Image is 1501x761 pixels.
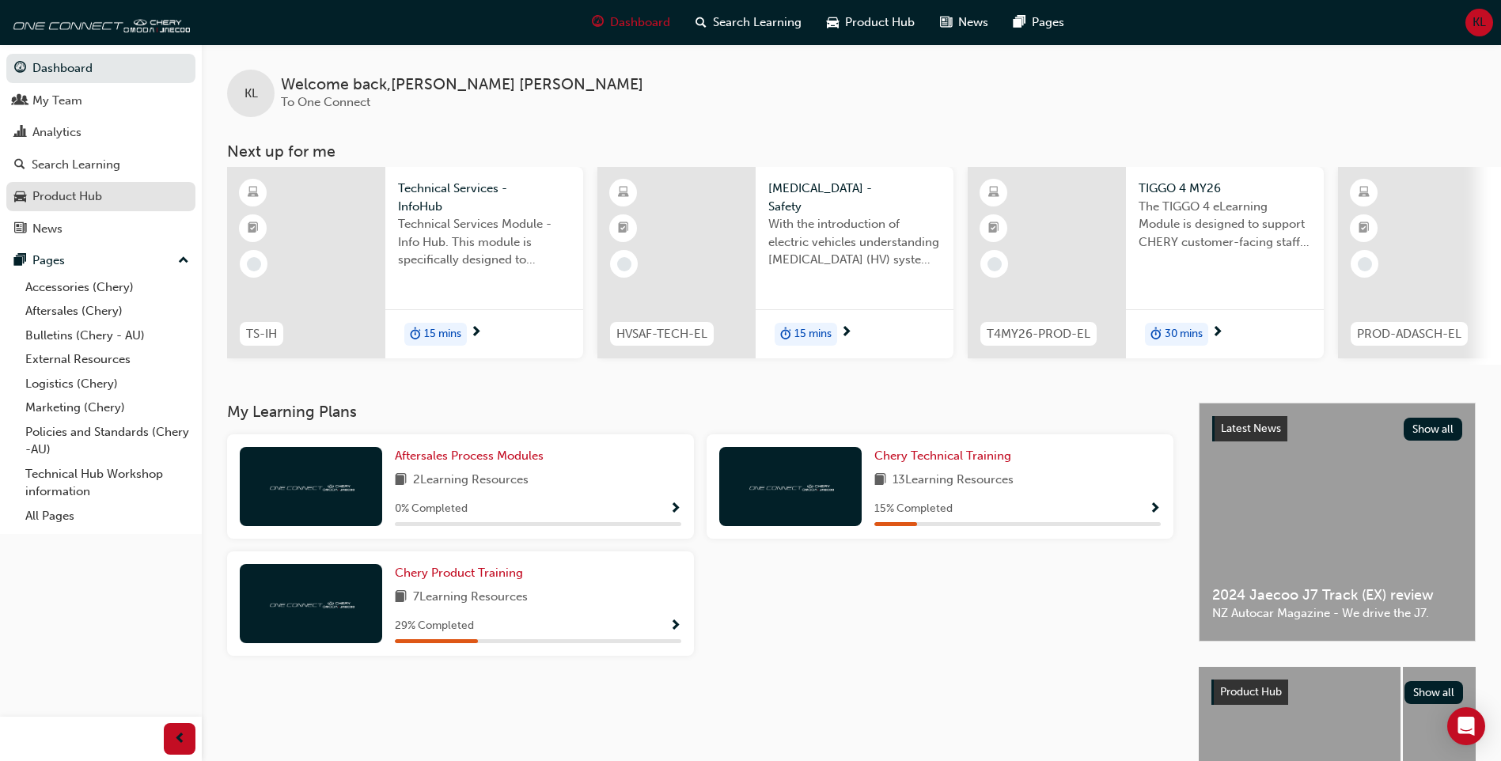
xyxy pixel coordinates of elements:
span: learningRecordVerb_NONE-icon [247,257,261,271]
span: search-icon [696,13,707,32]
span: Latest News [1221,422,1281,435]
span: 15 % Completed [874,500,953,518]
a: Aftersales Process Modules [395,447,550,465]
h3: My Learning Plans [227,403,1173,421]
span: up-icon [178,251,189,271]
span: Chery Technical Training [874,449,1011,463]
a: Accessories (Chery) [19,275,195,300]
a: Search Learning [6,150,195,180]
span: Search Learning [713,13,802,32]
a: Product HubShow all [1211,680,1463,705]
span: book-icon [395,588,407,608]
button: Show all [1404,418,1463,441]
button: DashboardMy TeamAnalyticsSearch LearningProduct HubNews [6,51,195,246]
span: 29 % Completed [395,617,474,635]
span: Show Progress [669,619,681,634]
span: 0 % Completed [395,500,468,518]
a: pages-iconPages [1001,6,1077,39]
a: Logistics (Chery) [19,372,195,396]
span: search-icon [14,158,25,172]
span: next-icon [470,326,482,340]
a: HVSAF-TECH-EL[MEDICAL_DATA] - SafetyWith the introduction of electric vehicles understanding [MED... [597,167,953,358]
span: learningResourceType_ELEARNING-icon [1359,183,1370,203]
div: Analytics [32,123,81,142]
span: To One Connect [281,95,370,109]
span: car-icon [14,190,26,204]
a: news-iconNews [927,6,1001,39]
span: pages-icon [14,254,26,268]
span: Technical Services - InfoHub [398,180,570,215]
span: people-icon [14,94,26,108]
span: booktick-icon [988,218,999,239]
span: duration-icon [410,324,421,345]
span: duration-icon [1150,324,1162,345]
span: The TIGGO 4 eLearning Module is designed to support CHERY customer-facing staff with the product ... [1139,198,1311,252]
span: [MEDICAL_DATA] - Safety [768,180,941,215]
a: Latest NewsShow all2024 Jaecoo J7 Track (EX) reviewNZ Autocar Magazine - We drive the J7. [1199,403,1476,642]
div: Search Learning [32,156,120,174]
span: Product Hub [845,13,915,32]
span: book-icon [874,471,886,490]
span: KL [1473,13,1486,32]
span: 2024 Jaecoo J7 Track (EX) review [1212,586,1462,604]
img: oneconnect [267,596,354,611]
span: PROD-ADASCH-EL [1357,325,1461,343]
button: Show Progress [1149,499,1161,519]
span: T4MY26-PROD-EL [987,325,1090,343]
a: Product Hub [6,182,195,211]
span: Product Hub [1220,685,1282,699]
span: learningRecordVerb_NONE-icon [1358,257,1372,271]
a: Analytics [6,118,195,147]
span: news-icon [14,222,26,237]
div: Open Intercom Messenger [1447,707,1485,745]
a: External Resources [19,347,195,372]
span: next-icon [1211,326,1223,340]
div: Product Hub [32,187,102,206]
div: Pages [32,252,65,270]
span: 13 Learning Resources [893,471,1014,490]
a: Technical Hub Workshop information [19,462,195,504]
span: pages-icon [1014,13,1025,32]
button: KL [1465,9,1493,36]
button: Show all [1404,681,1464,704]
span: Aftersales Process Modules [395,449,544,463]
span: 30 mins [1165,325,1203,343]
img: oneconnect [8,6,190,38]
a: Policies and Standards (Chery -AU) [19,420,195,462]
button: Pages [6,246,195,275]
span: KL [244,85,258,103]
span: duration-icon [780,324,791,345]
span: NZ Autocar Magazine - We drive the J7. [1212,604,1462,623]
span: 15 mins [794,325,832,343]
span: 2 Learning Resources [413,471,529,490]
span: News [958,13,988,32]
a: All Pages [19,504,195,528]
span: 15 mins [424,325,461,343]
a: Marketing (Chery) [19,396,195,420]
span: learningRecordVerb_NONE-icon [987,257,1002,271]
a: T4MY26-PROD-ELTIGGO 4 MY26The TIGGO 4 eLearning Module is designed to support CHERY customer-faci... [968,167,1324,358]
span: news-icon [940,13,952,32]
span: Technical Services Module - Info Hub. This module is specifically designed to address the require... [398,215,570,269]
span: car-icon [827,13,839,32]
span: Dashboard [610,13,670,32]
a: News [6,214,195,244]
img: oneconnect [267,479,354,494]
a: Aftersales (Chery) [19,299,195,324]
span: 7 Learning Resources [413,588,528,608]
a: search-iconSearch Learning [683,6,814,39]
span: guage-icon [592,13,604,32]
a: guage-iconDashboard [579,6,683,39]
span: Chery Product Training [395,566,523,580]
span: booktick-icon [1359,218,1370,239]
button: Show Progress [669,499,681,519]
span: next-icon [840,326,852,340]
span: learningResourceType_ELEARNING-icon [248,183,259,203]
button: Show Progress [669,616,681,636]
a: Chery Product Training [395,564,529,582]
a: car-iconProduct Hub [814,6,927,39]
div: My Team [32,92,82,110]
span: With the introduction of electric vehicles understanding [MEDICAL_DATA] (HV) systems is critical ... [768,215,941,269]
a: TS-IHTechnical Services - InfoHubTechnical Services Module - Info Hub. This module is specificall... [227,167,583,358]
